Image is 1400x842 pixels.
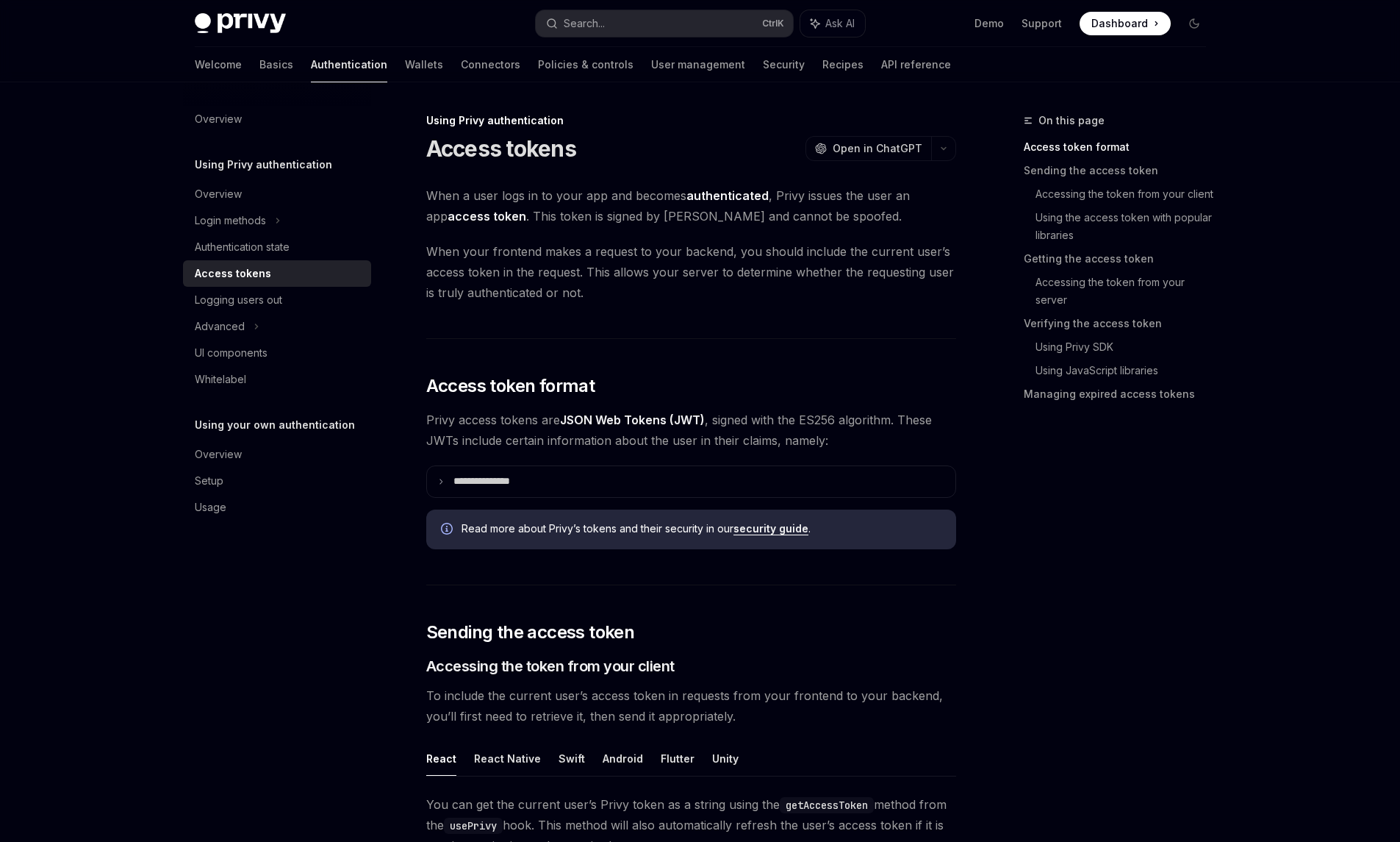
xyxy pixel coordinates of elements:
[462,521,941,536] span: Read more about Privy’s tokens and their security in our .
[195,344,268,362] div: UI components
[183,287,371,313] a: Logging users out
[833,141,922,156] span: Open in ChatGPT
[183,366,371,393] a: Whitelabel
[538,47,633,82] a: Policies & controls
[1024,159,1218,182] a: Sending the access token
[183,441,371,468] a: Overview
[733,522,808,535] a: security guide
[426,113,956,128] div: Using Privy authentication
[686,188,769,203] strong: authenticated
[448,209,526,224] strong: access token
[651,47,745,82] a: User management
[1035,335,1218,359] a: Using Privy SDK
[183,181,371,207] a: Overview
[426,741,456,776] button: React
[881,47,951,82] a: API reference
[559,741,585,776] button: Swift
[183,260,371,287] a: Access tokens
[441,523,456,538] svg: Info
[259,47,293,82] a: Basics
[183,234,371,260] a: Authentication state
[195,446,242,463] div: Overview
[712,741,739,776] button: Unity
[195,13,286,34] img: dark logo
[426,185,956,226] span: When a user logs in to your app and becomes , Privy issues the user an app . This token is signed...
[603,741,643,776] button: Android
[426,374,595,398] span: Access token format
[564,15,605,32] div: Search...
[195,212,266,229] div: Login methods
[800,10,865,37] button: Ask AI
[195,291,282,309] div: Logging users out
[405,47,443,82] a: Wallets
[183,106,371,132] a: Overview
[426,685,956,727] span: To include the current user’s access token in requests from your frontend to your backend, you’ll...
[195,156,332,174] h5: Using Privy authentication
[195,371,246,388] div: Whitelabel
[426,135,576,162] h1: Access tokens
[1182,12,1206,35] button: Toggle dark mode
[183,340,371,366] a: UI components
[195,472,223,490] div: Setup
[1035,271,1218,312] a: Accessing the token from your server
[195,416,355,434] h5: Using your own authentication
[195,185,242,203] div: Overview
[560,413,705,428] a: JSON Web Tokens (JWT)
[805,136,931,161] button: Open in ChatGPT
[1091,16,1148,31] span: Dashboard
[426,656,675,677] span: Accessing the token from your client
[183,468,371,494] a: Setup
[1080,12,1171,35] a: Dashboard
[780,797,874,813] code: getAccessToken
[183,494,371,521] a: Usage
[822,47,864,82] a: Recipes
[195,47,242,82] a: Welcome
[426,410,956,451] span: Privy access tokens are , signed with the ES256 algorithm. These JWTs include certain information...
[1024,135,1218,159] a: Access token format
[1035,182,1218,206] a: Accessing the token from your client
[195,499,226,516] div: Usage
[311,47,387,82] a: Authentication
[825,16,855,31] span: Ask AI
[974,16,1004,31] a: Demo
[1038,112,1105,129] span: On this page
[1035,206,1218,247] a: Using the access token with popular libraries
[195,318,245,335] div: Advanced
[426,241,956,303] span: When your frontend makes a request to your backend, you should include the current user’s access ...
[195,265,271,282] div: Access tokens
[474,741,541,776] button: React Native
[1024,382,1218,406] a: Managing expired access tokens
[1035,359,1218,382] a: Using JavaScript libraries
[195,110,242,128] div: Overview
[444,818,503,834] code: usePrivy
[661,741,694,776] button: Flutter
[763,47,805,82] a: Security
[1024,247,1218,271] a: Getting the access token
[1022,16,1062,31] a: Support
[426,621,635,644] span: Sending the access token
[536,10,793,37] button: Search...CtrlK
[195,238,290,256] div: Authentication state
[762,18,784,29] span: Ctrl K
[1024,312,1218,335] a: Verifying the access token
[461,47,520,82] a: Connectors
